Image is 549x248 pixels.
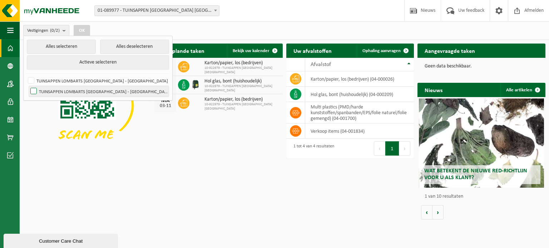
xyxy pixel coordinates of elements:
[204,66,279,75] span: 10-922979 - TUINSAPPEN [GEOGRAPHIC_DATA] [GEOGRAPHIC_DATA]
[23,25,69,36] button: Vestigingen(0/2)
[424,168,527,181] span: Wat betekent de nieuwe RED-richtlijn voor u als klant?
[23,58,151,153] img: Download de VHEPlus App
[419,98,544,188] a: Wat betekent de nieuwe RED-richtlijn voor u als klant?
[204,79,279,84] span: Hol glas, bont (huishoudelijk)
[227,44,282,58] a: Bekijk uw kalender
[189,78,202,90] img: CR-HR-1C-1000-PES-01
[432,205,444,219] button: Volgende
[26,75,169,86] label: TUINSAPPEN LOMBARTS [GEOGRAPHIC_DATA] - [GEOGRAPHIC_DATA]
[29,86,169,97] label: TUINSAPPEN LOMBARTS [GEOGRAPHIC_DATA] - [GEOGRAPHIC_DATA]
[305,87,414,102] td: hol glas, bont (huishoudelijk) (04-000209)
[311,62,331,67] span: Afvalstof
[357,44,413,58] a: Ophaling aanvragen
[204,97,279,102] span: Karton/papier, los (bedrijven)
[233,49,269,53] span: Bekijk uw kalender
[305,102,414,123] td: multi plastics (PMD/harde kunststoffen/spanbanden/EPS/folie naturel/folie gemengd) (04-001700)
[27,40,96,54] button: Alles selecteren
[425,64,538,69] p: Geen data beschikbaar.
[50,28,60,33] count: (0/2)
[417,44,482,57] h2: Aangevraagde taken
[500,83,545,97] a: Alle artikelen
[425,194,542,199] p: 1 van 10 resultaten
[399,141,410,156] button: Next
[74,25,90,36] button: OK
[290,141,334,156] div: 1 tot 4 van 4 resultaten
[305,123,414,139] td: verkoop items (04-001834)
[204,102,279,111] span: 10-922979 - TUINSAPPEN [GEOGRAPHIC_DATA] [GEOGRAPHIC_DATA]
[204,84,279,93] span: 10-922979 - TUINSAPPEN [GEOGRAPHIC_DATA] [GEOGRAPHIC_DATA]
[27,25,60,36] span: Vestigingen
[417,83,450,97] h2: Nieuws
[158,103,173,108] div: 03-11
[4,232,119,248] iframe: chat widget
[27,55,169,70] button: Actieve selecteren
[286,44,339,57] h2: Uw afvalstoffen
[385,141,399,156] button: 1
[374,141,385,156] button: Previous
[305,71,414,87] td: karton/papier, los (bedrijven) (04-000026)
[95,6,219,16] span: 01-089977 - TUINSAPPEN LOMBARTS CALVILLE - VOORMEZELE
[155,44,212,57] h2: Ingeplande taken
[204,60,279,66] span: Karton/papier, los (bedrijven)
[100,40,169,54] button: Alles deselecteren
[362,49,401,53] span: Ophaling aanvragen
[421,205,432,219] button: Vorige
[94,5,219,16] span: 01-089977 - TUINSAPPEN LOMBARTS CALVILLE - VOORMEZELE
